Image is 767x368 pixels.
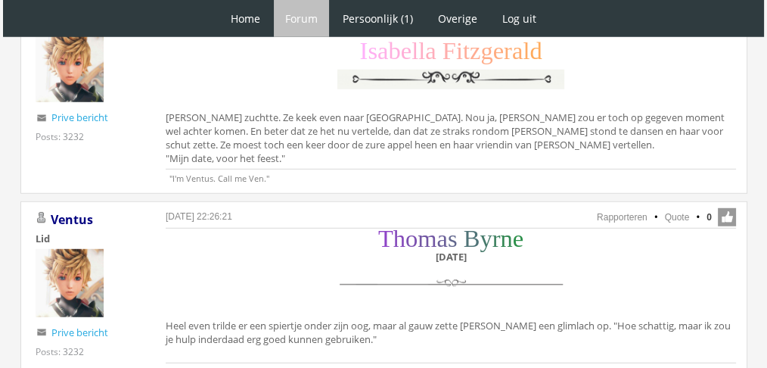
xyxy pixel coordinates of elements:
[388,37,400,64] span: b
[411,37,418,64] span: l
[166,16,736,168] div: [PERSON_NAME] zuchtte. Ze keek even naar [GEOGRAPHIC_DATA]. Nou ja, [PERSON_NAME] zou er toch op ...
[360,37,368,64] span: I
[493,37,504,64] span: e
[36,345,84,358] div: Posts: 3232
[706,211,712,224] span: 0
[378,225,393,252] span: T
[470,37,480,64] span: z
[36,212,48,224] img: Gebruiker is offline
[504,37,512,64] span: r
[51,211,93,228] a: Ventus
[480,37,492,64] span: g
[442,37,456,64] span: F
[166,169,736,184] p: "I'm Ventus. Call me Ven."
[166,211,232,222] a: [DATE] 22:26:21
[464,225,480,252] span: B
[436,250,467,264] b: [DATE]
[51,111,108,124] a: Prive bericht
[166,231,736,350] div: Heel even trilde er een spiertje onder zijn oog, maar al gauw zette [PERSON_NAME] een glimlach op...
[393,225,405,252] span: h
[665,212,690,223] a: Quote
[401,37,411,64] span: e
[463,37,470,64] span: t
[36,232,141,245] div: Lid
[418,37,425,64] span: l
[480,225,492,252] span: y
[36,34,104,102] img: Ventus
[405,225,418,252] span: o
[418,225,436,252] span: m
[51,326,108,339] a: Prive bericht
[529,37,542,64] span: d
[501,225,513,252] span: n
[425,37,436,64] span: a
[513,225,523,252] span: e
[492,225,501,252] span: r
[368,37,377,64] span: s
[456,37,463,64] span: i
[437,225,448,252] span: a
[597,212,647,223] a: Rapporteren
[523,37,529,64] span: l
[448,225,458,252] span: s
[377,37,388,64] span: a
[512,37,523,64] span: a
[334,267,568,301] img: scheidingslijn.png
[36,249,104,317] img: Ventus
[718,208,736,226] span: Like deze post
[36,130,84,143] div: Posts: 3232
[334,66,568,92] img: y0w1XJ0.png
